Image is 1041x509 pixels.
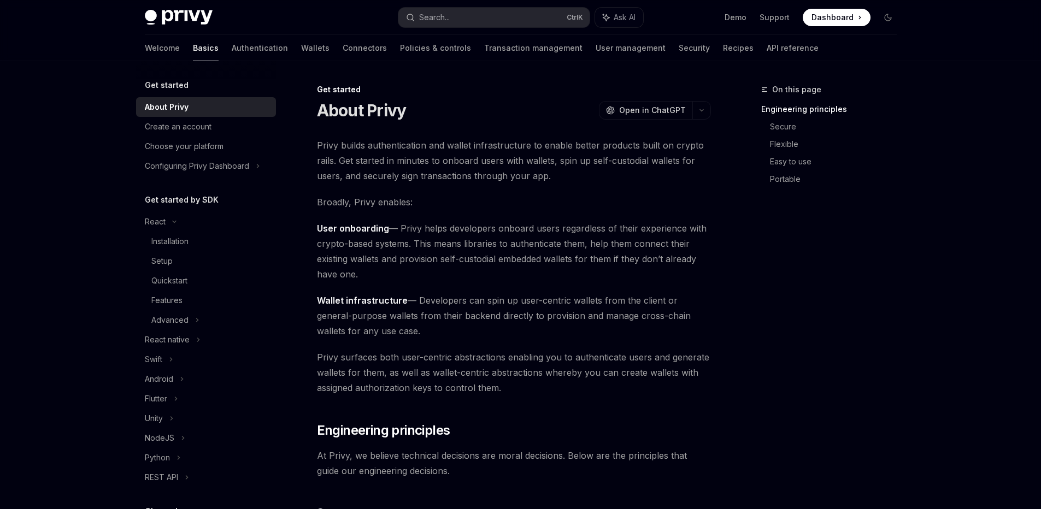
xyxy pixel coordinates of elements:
[145,120,211,133] div: Create an account
[145,451,170,464] div: Python
[679,35,710,61] a: Security
[343,35,387,61] a: Connectors
[317,295,408,306] strong: Wallet infrastructure
[599,101,692,120] button: Open in ChatGPT
[317,350,711,395] span: Privy surfaces both user-centric abstractions enabling you to authenticate users and generate wal...
[151,235,189,248] div: Installation
[317,138,711,184] span: Privy builds authentication and wallet infrastructure to enable better products built on crypto r...
[145,412,163,425] div: Unity
[767,35,819,61] a: API reference
[145,35,180,61] a: Welcome
[145,392,167,405] div: Flutter
[145,353,162,366] div: Swift
[145,79,189,92] h5: Get started
[595,8,643,27] button: Ask AI
[803,9,871,26] a: Dashboard
[136,97,276,117] a: About Privy
[567,13,583,22] span: Ctrl K
[760,12,790,23] a: Support
[317,448,711,478] span: At Privy, we believe technical decisions are moral decisions. Below are the principles that guide...
[317,100,407,120] h1: About Privy
[770,135,905,153] a: Flexible
[145,100,189,114] div: About Privy
[419,11,450,24] div: Search...
[136,117,276,137] a: Create an account
[145,10,213,25] img: dark logo
[317,223,389,234] strong: User onboarding
[193,35,219,61] a: Basics
[136,232,276,251] a: Installation
[398,8,590,27] button: Search...CtrlK
[145,140,224,153] div: Choose your platform
[136,137,276,156] a: Choose your platform
[317,221,711,282] span: — Privy helps developers onboard users regardless of their experience with crypto-based systems. ...
[614,12,636,23] span: Ask AI
[484,35,583,61] a: Transaction management
[723,35,754,61] a: Recipes
[770,153,905,170] a: Easy to use
[136,271,276,291] a: Quickstart
[317,422,450,439] span: Engineering principles
[317,293,711,339] span: — Developers can spin up user-centric wallets from the client or general-purpose wallets from the...
[301,35,330,61] a: Wallets
[145,431,174,445] div: NodeJS
[317,194,711,210] span: Broadly, Privy enables:
[145,193,219,206] h5: Get started by SDK
[145,215,166,228] div: React
[725,12,746,23] a: Demo
[811,12,854,23] span: Dashboard
[151,254,173,268] div: Setup
[761,100,905,118] a: Engineering principles
[317,84,711,95] div: Get started
[136,251,276,271] a: Setup
[151,294,183,307] div: Features
[400,35,471,61] a: Policies & controls
[151,313,189,327] div: Advanced
[151,274,187,287] div: Quickstart
[596,35,666,61] a: User management
[145,372,173,386] div: Android
[879,9,897,26] button: Toggle dark mode
[619,105,686,116] span: Open in ChatGPT
[772,83,821,96] span: On this page
[145,333,190,346] div: React native
[145,471,178,484] div: REST API
[232,35,288,61] a: Authentication
[770,118,905,135] a: Secure
[145,159,249,173] div: Configuring Privy Dashboard
[136,291,276,310] a: Features
[770,170,905,188] a: Portable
